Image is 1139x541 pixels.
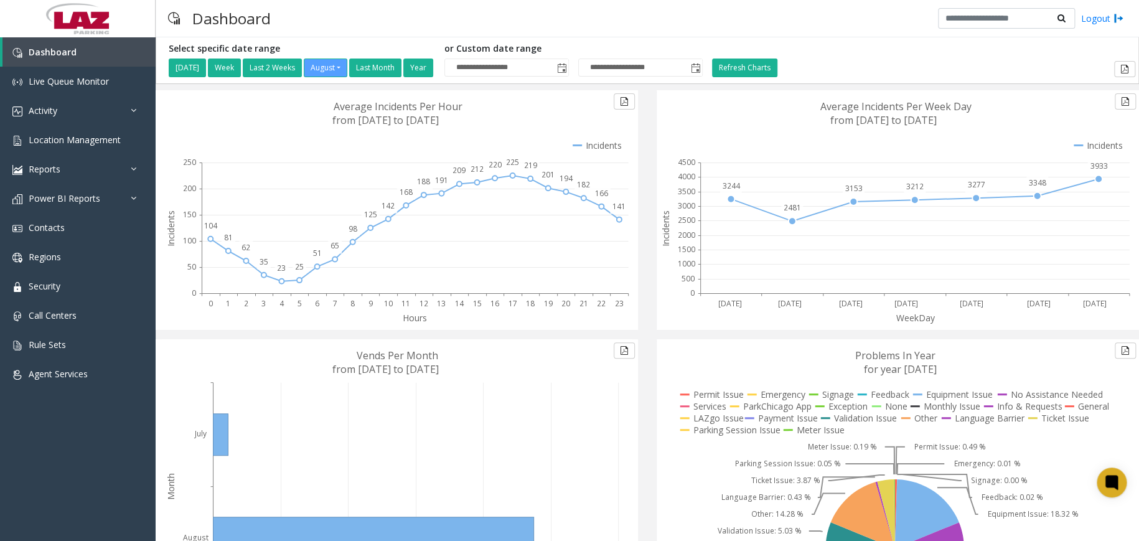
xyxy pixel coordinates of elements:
[435,175,448,186] text: 191
[471,164,484,174] text: 212
[29,105,57,116] span: Activity
[169,44,435,54] h5: Select specific date range
[541,169,555,180] text: 201
[183,183,196,194] text: 200
[349,59,401,77] button: Last Month
[224,232,233,243] text: 81
[444,44,703,54] h5: or Custom date range
[315,298,319,309] text: 6
[204,220,218,231] text: 104
[437,298,446,309] text: 13
[678,258,695,269] text: 1000
[364,209,377,220] text: 125
[183,209,196,220] text: 150
[971,475,1028,486] text: Signage: 0.00 %
[332,113,439,127] text: from [DATE] to [DATE]
[1113,12,1123,25] img: logout
[332,362,439,376] text: from [DATE] to [DATE]
[12,253,22,263] img: 'icon'
[333,298,337,309] text: 7
[614,93,635,110] button: Export to pdf
[612,201,626,212] text: 141
[261,298,266,309] text: 3
[192,288,196,298] text: 0
[29,251,61,263] span: Regions
[526,298,535,309] text: 18
[577,179,590,190] text: 182
[295,261,304,272] text: 25
[615,298,624,309] text: 23
[1026,298,1050,309] text: [DATE]
[718,298,742,309] text: [DATE]
[226,298,230,309] text: 1
[1029,177,1046,188] text: 3348
[29,46,77,58] span: Dashboard
[808,441,877,452] text: Meter Issue: 0.19 %
[682,273,695,284] text: 500
[960,298,983,309] text: [DATE]
[208,59,241,77] button: Week
[12,165,22,175] img: 'icon'
[490,298,499,309] text: 16
[678,157,695,167] text: 4500
[660,210,672,247] text: Incidents
[678,244,695,255] text: 1500
[452,165,466,176] text: 209
[1090,160,1107,171] text: 3933
[718,525,802,536] text: Validation Issue: 5.03 %
[244,298,248,309] text: 2
[382,200,395,211] text: 142
[194,428,207,439] text: July
[472,298,481,309] text: 15
[751,509,803,519] text: Other: 14.28 %
[579,298,588,309] text: 21
[784,202,801,213] text: 2481
[544,298,553,309] text: 19
[678,200,695,211] text: 3000
[678,171,695,182] text: 4000
[165,210,177,247] text: Incidents
[778,298,802,309] text: [DATE]
[357,349,438,362] text: Vends Per Month
[894,298,918,309] text: [DATE]
[1115,93,1136,110] button: Export to pdf
[12,194,22,204] img: 'icon'
[690,288,695,298] text: 0
[403,59,433,77] button: Year
[751,475,820,486] text: Ticket Issue: 3.87 %
[349,223,357,234] text: 98
[330,240,339,251] text: 65
[906,181,924,192] text: 3212
[304,59,347,77] button: August
[555,59,568,77] span: Toggle popup
[455,298,464,309] text: 14
[12,282,22,292] img: 'icon'
[508,298,517,309] text: 17
[560,173,573,184] text: 194
[12,341,22,350] img: 'icon'
[1115,342,1136,359] button: Export to pdf
[403,312,427,324] text: Hours
[209,298,213,309] text: 0
[29,222,65,233] span: Contacts
[243,59,302,77] button: Last 2 Weeks
[561,298,570,309] text: 20
[1083,298,1107,309] text: [DATE]
[400,187,413,197] text: 168
[29,309,77,321] span: Call Centers
[506,157,519,167] text: 225
[186,3,277,34] h3: Dashboard
[488,159,501,170] text: 220
[2,37,156,67] a: Dashboard
[688,59,702,77] span: Toggle popup
[277,263,286,273] text: 23
[29,163,60,175] span: Reports
[297,298,301,309] text: 5
[384,298,393,309] text: 10
[168,3,180,34] img: pageIcon
[165,473,177,500] text: Month
[241,242,250,253] text: 62
[820,100,972,113] text: Average Incidents Per Week Day
[350,298,355,309] text: 8
[914,441,986,452] text: Permit Issue: 0.49 %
